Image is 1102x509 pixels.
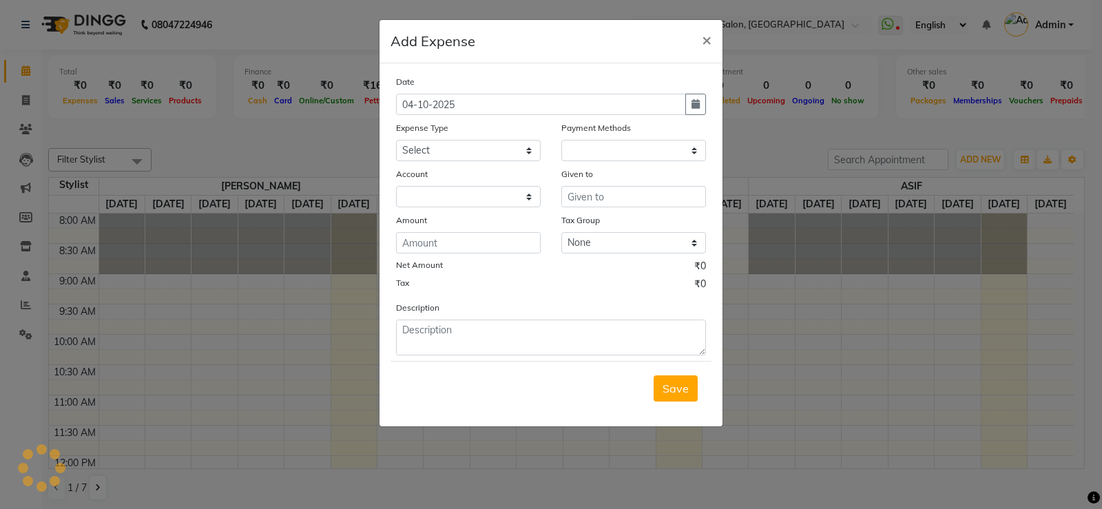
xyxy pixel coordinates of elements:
[396,122,448,134] label: Expense Type
[691,20,722,59] button: Close
[561,168,593,180] label: Given to
[561,122,631,134] label: Payment Methods
[391,31,475,52] h5: Add Expense
[396,232,541,253] input: Amount
[694,259,706,277] span: ₹0
[396,76,415,88] label: Date
[663,382,689,395] span: Save
[702,29,711,50] span: ×
[654,375,698,402] button: Save
[396,168,428,180] label: Account
[396,277,409,289] label: Tax
[561,186,706,207] input: Given to
[694,277,706,295] span: ₹0
[396,302,439,314] label: Description
[396,259,443,271] label: Net Amount
[396,214,427,227] label: Amount
[561,214,600,227] label: Tax Group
